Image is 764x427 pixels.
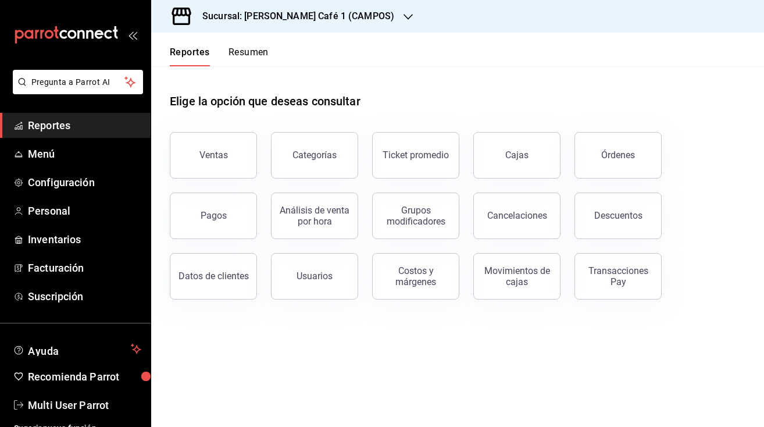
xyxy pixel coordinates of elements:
span: Facturación [28,260,141,276]
button: Análisis de venta por hora [271,193,358,239]
div: Usuarios [297,271,333,282]
button: Movimientos de cajas [473,253,560,300]
div: Grupos modificadores [380,205,452,227]
div: Análisis de venta por hora [279,205,351,227]
button: Reportes [170,47,210,66]
span: Inventarios [28,232,141,247]
button: Órdenes [574,132,662,179]
span: Recomienda Parrot [28,369,141,385]
span: Multi User Parrot [28,397,141,413]
div: navigation tabs [170,47,269,66]
button: Cancelaciones [473,193,560,239]
button: Datos de clientes [170,253,257,300]
button: Ventas [170,132,257,179]
div: Categorías [292,150,337,161]
div: Transacciones Pay [582,265,654,287]
div: Descuentos [594,210,642,221]
span: Suscripción [28,289,141,304]
div: Movimientos de cajas [481,265,553,287]
a: Cajas [473,132,560,179]
span: Menú [28,146,141,162]
button: Usuarios [271,253,358,300]
a: Pregunta a Parrot AI [8,84,143,97]
button: Categorías [271,132,358,179]
span: Reportes [28,118,141,133]
h3: Sucursal: [PERSON_NAME] Café 1 (CAMPOS) [193,9,394,23]
button: Grupos modificadores [372,193,459,239]
span: Personal [28,203,141,219]
button: Resumen [229,47,269,66]
div: Cajas [505,148,529,162]
div: Órdenes [601,150,635,161]
span: Pregunta a Parrot AI [31,76,125,88]
div: Cancelaciones [487,210,547,221]
div: Pagos [201,210,227,221]
h1: Elige la opción que deseas consultar [170,92,360,110]
span: Configuración [28,175,141,190]
div: Ventas [199,150,228,161]
div: Costos y márgenes [380,265,452,287]
button: open_drawer_menu [128,30,137,40]
button: Pagos [170,193,257,239]
button: Descuentos [574,193,662,239]
div: Datos de clientes [178,271,249,282]
span: Ayuda [28,342,126,356]
button: Costos y márgenes [372,253,459,300]
div: Ticket promedio [383,150,449,161]
button: Pregunta a Parrot AI [13,70,143,94]
button: Transacciones Pay [574,253,662,300]
button: Ticket promedio [372,132,459,179]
